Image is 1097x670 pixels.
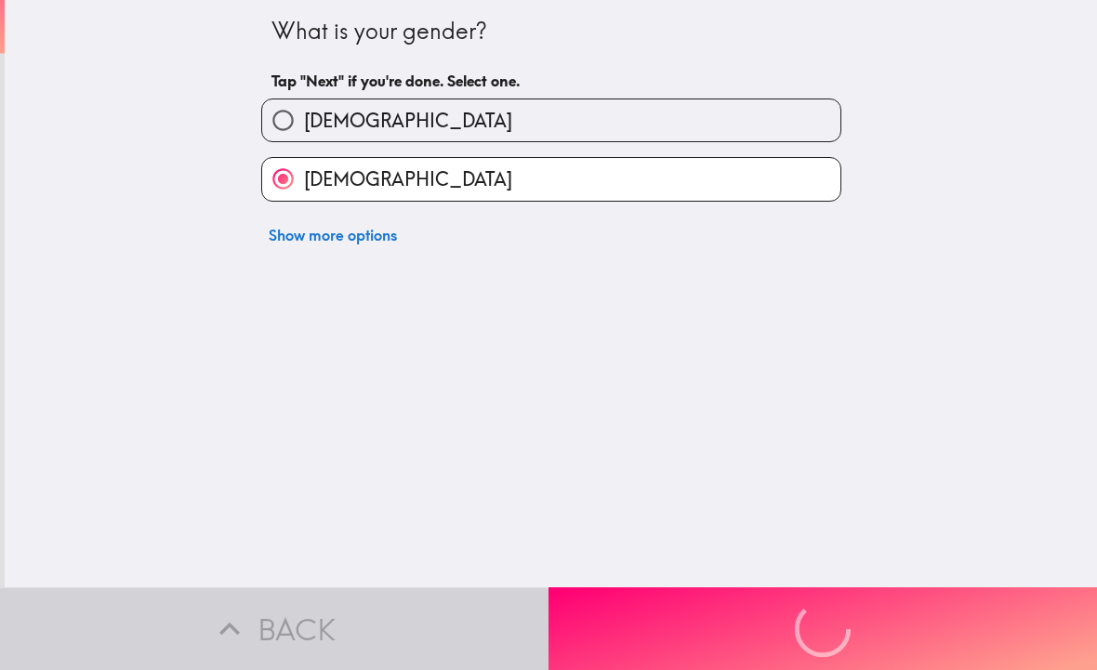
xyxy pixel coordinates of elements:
[262,158,840,200] button: [DEMOGRAPHIC_DATA]
[271,16,831,47] div: What is your gender?
[262,99,840,141] button: [DEMOGRAPHIC_DATA]
[304,166,512,192] span: [DEMOGRAPHIC_DATA]
[271,71,831,91] h6: Tap "Next" if you're done. Select one.
[261,217,404,254] button: Show more options
[304,108,512,134] span: [DEMOGRAPHIC_DATA]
